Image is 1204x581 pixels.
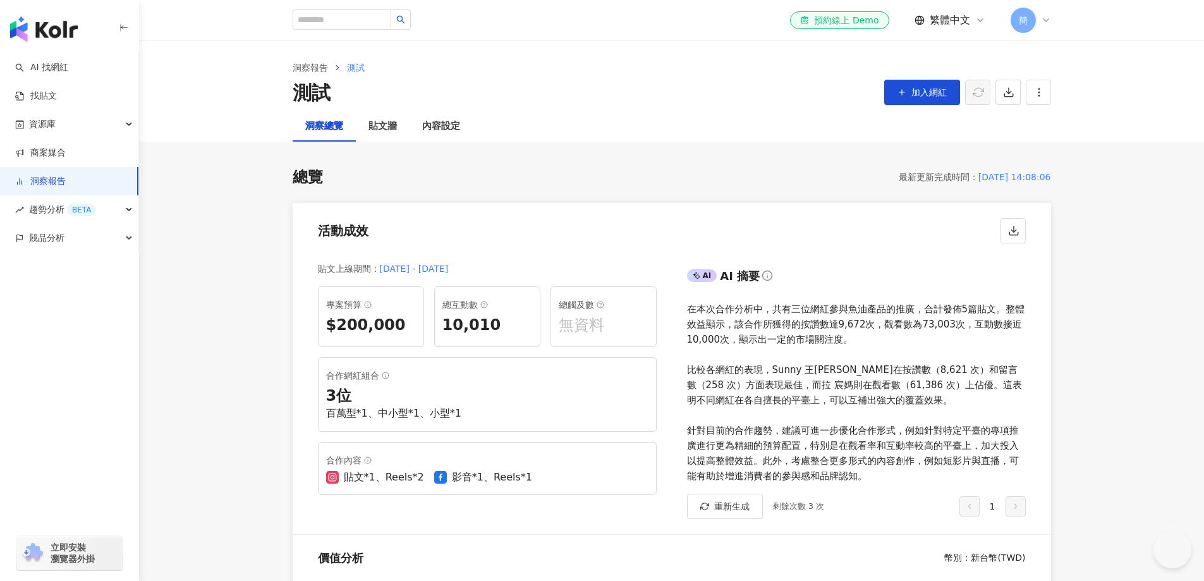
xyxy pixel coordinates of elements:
[15,205,24,214] span: rise
[326,368,648,383] div: 合作網紅組合
[687,302,1026,484] div: 在本次合作分析中，共有三位網紅參與魚油產品的推廣，合計發佈5篇貼文。整體效益顯示，該合作所獲得的按讚數達9,672次，觀看數為73,003次，互動數接近10,000次，顯示出一定的市場關注度。 ...
[29,224,64,252] span: 競品分析
[318,222,368,240] div: 活動成效
[10,16,78,42] img: logo
[344,470,424,484] div: 貼文*1、Reels*2
[1019,13,1028,27] span: 簡
[293,80,331,106] div: 測試
[290,61,331,75] a: 洞察報告
[911,87,947,97] span: 加入網紅
[422,119,460,134] div: 內容設定
[293,167,323,188] div: 總覽
[318,261,380,276] div: 貼文上線期間 ：
[305,119,343,134] div: 洞察總覽
[326,297,416,312] div: 專案預算
[800,14,879,27] div: 預約線上 Demo
[347,63,365,73] span: 測試
[720,268,760,284] div: AI 摘要
[29,195,96,224] span: 趨勢分析
[884,80,960,105] button: 加入網紅
[326,407,648,420] div: 百萬型*1、中小型*1、小型*1
[326,315,416,336] div: $200,000
[15,90,57,102] a: 找貼文
[15,61,68,74] a: searchAI 找網紅
[20,543,45,563] img: chrome extension
[15,175,66,188] a: 洞察報告
[790,11,889,29] a: 預約線上 Demo
[1153,530,1191,568] iframe: Help Scout Beacon - Open
[67,204,96,216] div: BETA
[687,266,1026,291] div: AIAI 摘要
[442,315,532,336] div: 10,010
[978,169,1051,185] div: [DATE] 14:08:06
[29,110,56,138] span: 資源庫
[559,315,648,336] div: 無資料
[51,542,95,565] span: 立即安裝 瀏覽器外掛
[959,496,1026,517] div: 1
[16,536,123,570] a: chrome extension立即安裝 瀏覽器外掛
[318,550,363,566] div: 價值分析
[714,501,750,511] span: 重新生成
[899,169,978,185] div: 最新更新完成時間 ：
[687,494,763,519] button: 重新生成
[773,500,825,513] div: 剩餘次數 3 次
[930,13,970,27] span: 繁體中文
[326,453,648,468] div: 合作內容
[368,119,397,134] div: 貼文牆
[559,297,648,312] div: 總觸及數
[452,470,532,484] div: 影音*1、Reels*1
[326,386,648,407] div: 3 位
[442,297,532,312] div: 總互動數
[396,15,405,24] span: search
[944,552,1025,565] div: 幣別 ： 新台幣 ( TWD )
[15,147,66,159] a: 商案媒合
[687,269,717,282] div: AI
[380,261,449,276] div: [DATE] - [DATE]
